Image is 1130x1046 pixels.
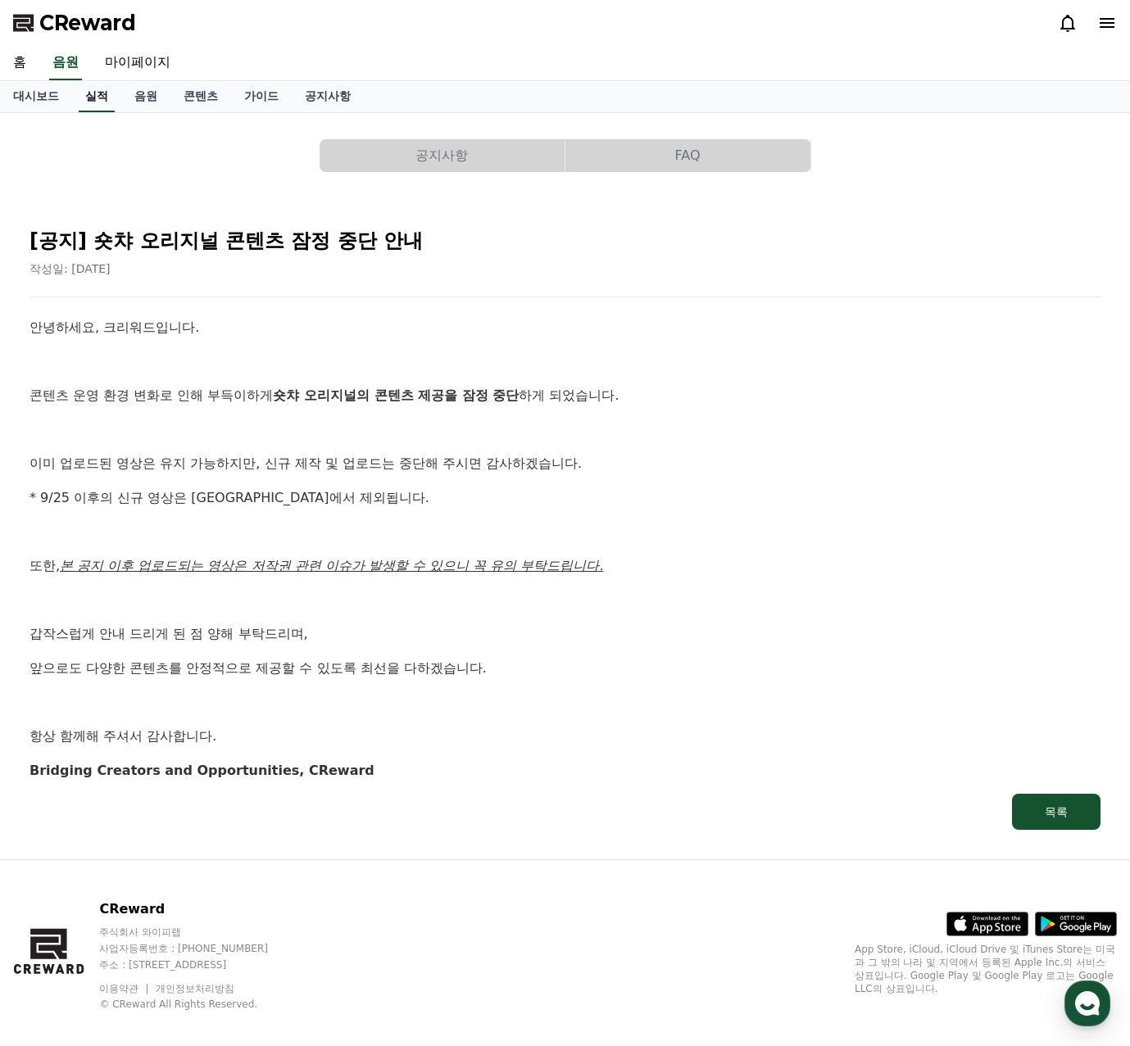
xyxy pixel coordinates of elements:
p: 또한, [29,555,1101,577]
a: 실적 [79,81,115,112]
p: 안녕하세요, 크리워드입니다. [29,317,1101,338]
p: CReward [99,899,299,919]
a: 콘텐츠 [170,81,231,112]
p: 갑작스럽게 안내 드리게 된 점 양해 부탁드리며, [29,623,1101,645]
span: 홈 [52,544,61,557]
a: 홈 [5,519,108,560]
a: 이용약관 [99,983,151,994]
a: 설정 [211,519,315,560]
a: CReward [13,10,136,36]
p: 이미 업로드된 영상은 유지 가능하지만, 신규 제작 및 업로드는 중단해 주시면 감사하겠습니다. [29,453,1101,474]
span: 대화 [150,545,170,558]
span: CReward [39,10,136,36]
button: 목록 [1012,794,1101,830]
button: 공지사항 [320,139,565,172]
p: 사업자등록번호 : [PHONE_NUMBER] [99,942,299,955]
a: 대화 [108,519,211,560]
a: 공지사항 [292,81,364,112]
button: FAQ [565,139,810,172]
p: App Store, iCloud, iCloud Drive 및 iTunes Store는 미국과 그 밖의 나라 및 지역에서 등록된 Apple Inc.의 서비스 상표입니다. Goo... [855,943,1117,995]
a: 음원 [49,46,82,80]
p: 콘텐츠 운영 환경 변화로 인해 부득이하게 하게 되었습니다. [29,385,1101,406]
p: 주소 : [STREET_ADDRESS] [99,958,299,971]
div: 목록 [1045,804,1068,820]
span: 작성일: [DATE] [29,262,111,275]
a: 가이드 [231,81,292,112]
p: 주식회사 와이피랩 [99,926,299,939]
span: 설정 [253,544,273,557]
a: 음원 [121,81,170,112]
a: 마이페이지 [92,46,184,80]
p: © CReward All Rights Reserved. [99,998,299,1011]
p: 앞으로도 다양한 콘텐츠를 안정적으로 제공할 수 있도록 최선을 다하겠습니다. [29,658,1101,679]
a: 목록 [29,794,1101,830]
p: 항상 함께해 주셔서 감사합니다. [29,726,1101,747]
h2: [공지] 숏챠 오리지널 콘텐츠 잠정 중단 안내 [29,228,1101,254]
a: 개인정보처리방침 [156,983,234,994]
p: * 9/25 이후의 신규 영상은 [GEOGRAPHIC_DATA]에서 제외됩니다. [29,487,1101,509]
strong: 숏챠 오리지널의 콘텐츠 제공을 잠정 중단 [273,387,519,403]
a: FAQ [565,139,811,172]
strong: Bridging Creators and Opportunities, CReward [29,763,374,778]
u: 본 공지 이후 업로드되는 영상은 저작권 관련 이슈가 발생할 수 있으니 꼭 유의 부탁드립니다. [60,558,603,573]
